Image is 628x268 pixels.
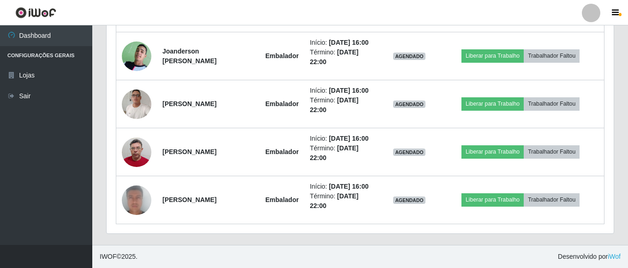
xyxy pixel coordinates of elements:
button: Trabalhador Faltou [524,145,580,158]
button: Trabalhador Faltou [524,49,580,62]
li: Início: [310,38,376,48]
span: AGENDADO [393,149,425,156]
span: AGENDADO [393,101,425,108]
time: [DATE] 16:00 [329,135,369,142]
strong: Embalador [265,52,299,60]
span: AGENDADO [393,197,425,204]
button: Liberar para Trabalho [461,97,524,110]
button: Trabalhador Faltou [524,97,580,110]
li: Início: [310,182,376,191]
span: © 2025 . [100,252,138,262]
li: Término: [310,95,376,115]
time: [DATE] 16:00 [329,183,369,190]
button: Trabalhador Faltou [524,193,580,206]
span: AGENDADO [393,53,425,60]
time: [DATE] 16:00 [329,39,369,46]
strong: Embalador [265,148,299,155]
li: Início: [310,134,376,143]
span: IWOF [100,253,117,260]
a: iWof [608,253,621,260]
li: Início: [310,86,376,95]
img: 1748706192585.jpeg [122,170,151,231]
li: Término: [310,191,376,211]
button: Liberar para Trabalho [461,145,524,158]
button: Liberar para Trabalho [461,49,524,62]
strong: Embalador [265,196,299,203]
img: 1729117608553.jpeg [122,132,151,172]
li: Término: [310,48,376,67]
button: Liberar para Trabalho [461,193,524,206]
img: 1709307766746.jpeg [122,84,151,124]
strong: Embalador [265,100,299,107]
span: Desenvolvido por [558,252,621,262]
img: 1697137663961.jpeg [122,36,151,77]
strong: [PERSON_NAME] [162,196,216,203]
li: Término: [310,143,376,163]
time: [DATE] 16:00 [329,87,369,94]
strong: [PERSON_NAME] [162,100,216,107]
strong: Joanderson [PERSON_NAME] [162,48,216,65]
img: CoreUI Logo [15,7,56,18]
strong: [PERSON_NAME] [162,148,216,155]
